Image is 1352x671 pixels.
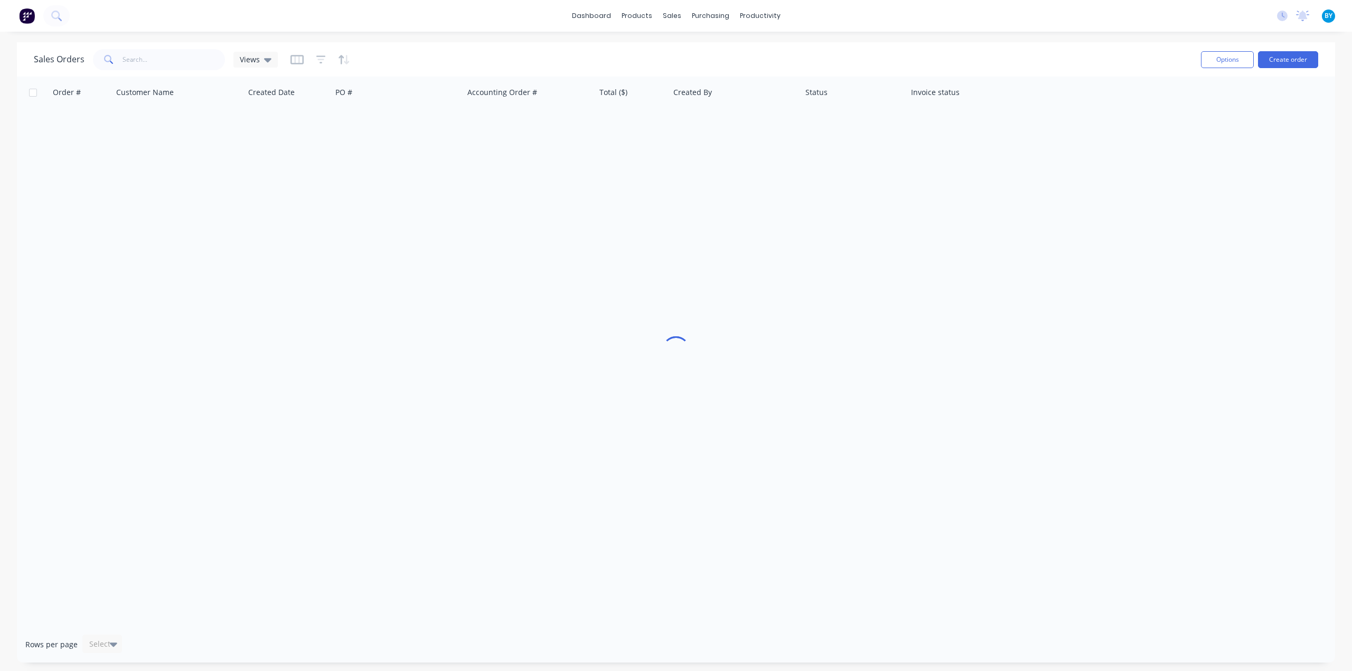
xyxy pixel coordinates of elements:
[248,87,295,98] div: Created Date
[673,87,712,98] div: Created By
[735,8,786,24] div: productivity
[19,8,35,24] img: Factory
[89,639,117,649] div: Select...
[599,87,627,98] div: Total ($)
[805,87,828,98] div: Status
[34,54,84,64] h1: Sales Orders
[25,639,78,650] span: Rows per page
[616,8,658,24] div: products
[911,87,960,98] div: Invoice status
[467,87,537,98] div: Accounting Order #
[1201,51,1254,68] button: Options
[1258,51,1318,68] button: Create order
[335,87,352,98] div: PO #
[123,49,226,70] input: Search...
[567,8,616,24] a: dashboard
[687,8,735,24] div: purchasing
[116,87,174,98] div: Customer Name
[53,87,81,98] div: Order #
[658,8,687,24] div: sales
[240,54,260,65] span: Views
[1325,11,1332,21] span: BY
